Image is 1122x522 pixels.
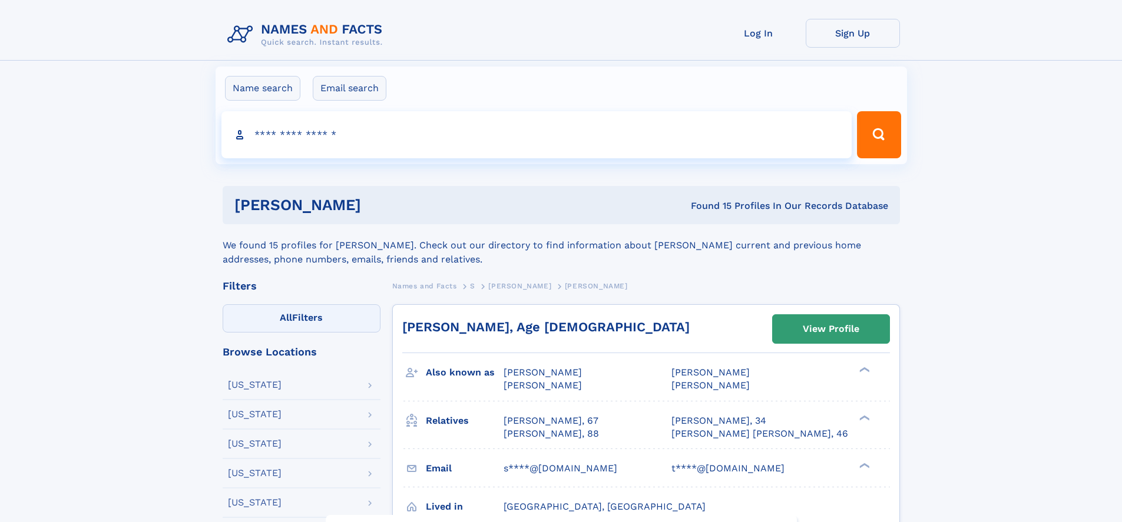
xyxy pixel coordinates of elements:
div: [US_STATE] [228,498,282,507]
div: ❯ [856,414,871,421]
input: search input [221,111,852,158]
a: Names and Facts [392,278,457,293]
span: [PERSON_NAME] [504,380,582,391]
a: S [470,278,475,293]
span: [PERSON_NAME] [671,367,750,378]
label: Filters [223,304,380,333]
a: [PERSON_NAME], Age [DEMOGRAPHIC_DATA] [402,320,690,334]
label: Email search [313,76,386,101]
div: [US_STATE] [228,410,282,419]
img: Logo Names and Facts [223,19,392,51]
a: View Profile [773,315,889,343]
a: [PERSON_NAME] [PERSON_NAME], 46 [671,427,848,440]
span: [PERSON_NAME] [488,282,551,290]
div: Filters [223,281,380,291]
h3: Lived in [426,497,504,517]
h3: Relatives [426,411,504,431]
h3: Also known as [426,363,504,383]
span: All [280,312,292,323]
label: Name search [225,76,300,101]
button: Search Button [857,111,901,158]
div: Browse Locations [223,347,380,357]
a: Log In [711,19,806,48]
a: [PERSON_NAME], 67 [504,414,598,427]
a: [PERSON_NAME], 88 [504,427,599,440]
h1: [PERSON_NAME] [234,198,526,212]
span: [PERSON_NAME] [671,380,750,391]
a: [PERSON_NAME] [488,278,551,293]
span: [PERSON_NAME] [504,367,582,378]
div: [US_STATE] [228,439,282,448]
span: [GEOGRAPHIC_DATA], [GEOGRAPHIC_DATA] [504,501,706,512]
div: [US_STATE] [228,468,282,478]
div: ❯ [856,461,871,469]
div: We found 15 profiles for [PERSON_NAME]. Check out our directory to find information about [PERSON... [223,224,900,267]
div: Found 15 Profiles In Our Records Database [526,200,888,212]
div: View Profile [803,315,859,343]
div: ❯ [856,366,871,374]
h3: Email [426,458,504,478]
a: Sign Up [806,19,900,48]
span: [PERSON_NAME] [565,282,628,290]
span: S [470,282,475,290]
div: [US_STATE] [228,380,282,390]
a: [PERSON_NAME], 34 [671,414,766,427]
